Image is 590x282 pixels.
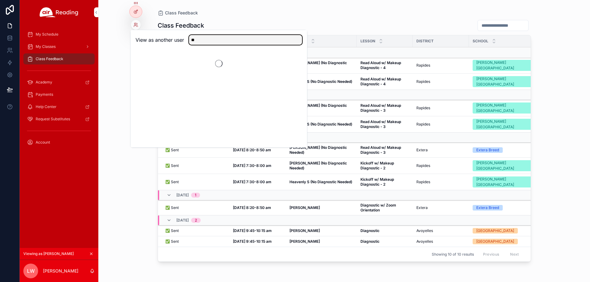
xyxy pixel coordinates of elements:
span: Academy [36,80,52,85]
a: My Schedule [23,29,95,40]
a: [PERSON_NAME] [289,239,353,244]
a: Rapides [416,63,465,68]
div: [PERSON_NAME][GEOGRAPHIC_DATA] [476,176,537,187]
strong: [DATE] 8:20-8:50 am [233,205,271,210]
a: Read Aloud w/ Makeup Diagnostic - 4 [360,77,409,87]
span: Rapides [416,180,430,184]
a: [PERSON_NAME] (No Diagnostic Needed) [289,161,353,171]
a: [DATE] 8:20-8:50 am [233,148,282,153]
a: Read Aloud w/ Makeup Diagnostic - 3 [360,119,409,129]
a: Heavenly S (No Diagnostic Needed) [289,79,353,84]
a: Class Feedback [23,53,95,64]
strong: [PERSON_NAME] [289,205,320,210]
span: ✅ Sent [165,148,179,153]
span: Help Center [36,104,57,109]
span: Rapides [416,106,430,110]
a: My Classes [23,41,95,52]
div: [PERSON_NAME][GEOGRAPHIC_DATA] [476,102,537,114]
div: [PERSON_NAME][GEOGRAPHIC_DATA] [476,119,537,130]
a: [GEOGRAPHIC_DATA] [473,228,541,234]
span: Viewing as [PERSON_NAME] [23,251,74,256]
a: Avoyelles [416,239,465,244]
a: Diagnostic w/ Zoom Orientation [360,203,409,213]
a: Read Aloud w/ Makeup Diagnostic - 4 [360,60,409,70]
a: Diagnostic [360,228,409,233]
a: [PERSON_NAME][GEOGRAPHIC_DATA] [473,60,541,71]
a: Class Feedback [158,10,198,16]
div: [PERSON_NAME][GEOGRAPHIC_DATA] [476,160,537,171]
strong: Read Aloud w/ Makeup Diagnostic - 4 [360,77,402,86]
a: Rapides [416,180,465,184]
a: Extera [416,148,465,153]
a: [PERSON_NAME] [289,228,353,233]
span: [DATE] [176,218,189,223]
a: Extera [416,205,465,210]
a: Kickoff w/ Makeup Diagnostic - 2 [360,161,409,171]
span: Rapides [416,79,430,84]
a: [PERSON_NAME] (No Diagnostic Needed) [289,60,353,70]
strong: Heavenly S (No Diagnostic Needed) [289,180,352,184]
span: Class Feedback [36,56,63,61]
span: ✅ Sent [165,163,179,168]
a: [PERSON_NAME][GEOGRAPHIC_DATA] [473,176,541,187]
a: Avoyelles [416,228,465,233]
span: Rapides [416,122,430,127]
span: Rapides [416,63,430,68]
a: [PERSON_NAME][GEOGRAPHIC_DATA] [473,119,541,130]
div: scrollable content [20,25,98,156]
a: Heavenly S (No Diagnostic Needed) [289,180,353,184]
span: My Schedule [36,32,58,37]
a: Read Aloud w/ Makeup Diagnostic - 3 [360,145,409,155]
div: 1 [195,193,196,198]
strong: Read Aloud w/ Makeup Diagnostic - 3 [360,145,402,155]
strong: [PERSON_NAME] (No Diagnostic Needed) [289,145,348,155]
strong: Read Aloud w/ Makeup Diagnostic - 4 [360,60,402,70]
span: Avoyelles [416,239,433,244]
span: Account [36,140,50,145]
span: Rapides [416,163,430,168]
strong: [PERSON_NAME] [289,239,320,244]
span: LW [27,267,35,275]
span: ✅ Sent [165,228,179,233]
a: Rapides [416,79,465,84]
strong: [PERSON_NAME] (No Diagnostic Needed) [289,103,348,113]
strong: Diagnostic [360,228,380,233]
a: [DATE] 8:20-8:50 am [233,205,282,210]
div: [GEOGRAPHIC_DATA] [476,228,514,234]
a: [PERSON_NAME][GEOGRAPHIC_DATA] [473,102,541,114]
strong: Kickoff w/ Makeup Diagnostic - 2 [360,161,395,170]
a: [PERSON_NAME][GEOGRAPHIC_DATA] [473,160,541,171]
a: [DATE] 9:45-10:15 am [233,239,282,244]
span: [DATE] [176,193,189,198]
a: [PERSON_NAME] (No Diagnostic Needed) [289,145,353,155]
a: [PERSON_NAME][GEOGRAPHIC_DATA] [473,76,541,87]
span: Class Feedback [165,10,198,16]
a: [DATE] 7:30-8:00 am [233,163,282,168]
a: Read Aloud w/ Makeup Diagnostic - 3 [360,103,409,113]
strong: [PERSON_NAME] (No Diagnostic Needed) [289,161,348,170]
div: [GEOGRAPHIC_DATA] [476,239,514,244]
a: Account [23,137,95,148]
strong: Read Aloud w/ Makeup Diagnostic - 3 [360,103,402,113]
h1: Class Feedback [158,21,204,30]
span: My Classes [36,44,56,49]
a: ✅ Sent [165,205,226,210]
div: [PERSON_NAME][GEOGRAPHIC_DATA] [476,60,537,71]
a: Heavenly S (No Diagnostic Needed) [289,122,353,127]
h2: View as another user [136,36,184,44]
a: Rapides [416,163,465,168]
a: Rapides [416,106,465,110]
a: Kickoff w/ Makeup Diagnostic - 2 [360,177,409,187]
a: ✅ Sent [165,180,226,184]
a: Payments [23,89,95,100]
div: [PERSON_NAME][GEOGRAPHIC_DATA] [476,76,537,87]
a: Request Substitutes [23,114,95,125]
span: Request Substitutes [36,117,70,122]
span: School [473,39,488,44]
span: ✅ Sent [165,205,179,210]
span: District [416,39,434,44]
strong: [DATE] 7:30-8:00 am [233,180,271,184]
p: [PERSON_NAME] [43,268,78,274]
strong: Kickoff w/ Makeup Diagnostic - 2 [360,177,395,187]
a: [DATE] 7:30-8:00 am [233,180,282,184]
